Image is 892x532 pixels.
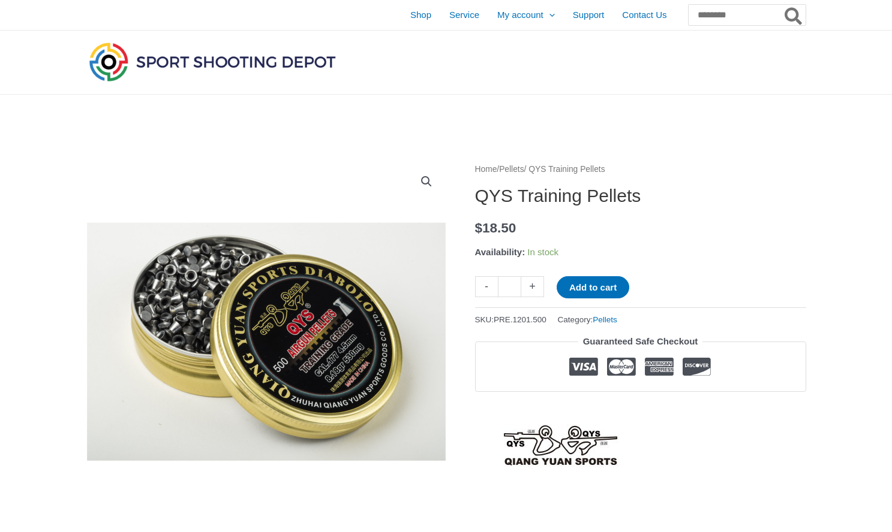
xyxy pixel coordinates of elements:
[475,165,497,174] a: Home
[86,40,338,84] img: Sport Shooting Depot
[475,220,516,235] bdi: 18.50
[499,165,524,174] a: Pellets
[498,276,521,297] input: Product quantity
[475,312,546,327] span: SKU:
[521,276,544,297] a: +
[416,171,437,192] a: View full-screen image gallery
[557,276,629,298] button: Add to cart
[494,315,546,324] span: PRE.1201.500
[558,312,617,327] span: Category:
[475,424,648,467] a: QYS
[593,315,617,324] a: Pellets
[475,185,806,207] h1: QYS Training Pellets
[527,247,558,257] span: In stock
[475,401,806,415] iframe: Customer reviews powered by Trustpilot
[475,247,525,257] span: Availability:
[475,220,483,235] span: $
[782,5,806,25] button: Search
[475,276,498,297] a: -
[578,333,703,350] legend: Guaranteed Safe Checkout
[475,162,806,177] nav: Breadcrumb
